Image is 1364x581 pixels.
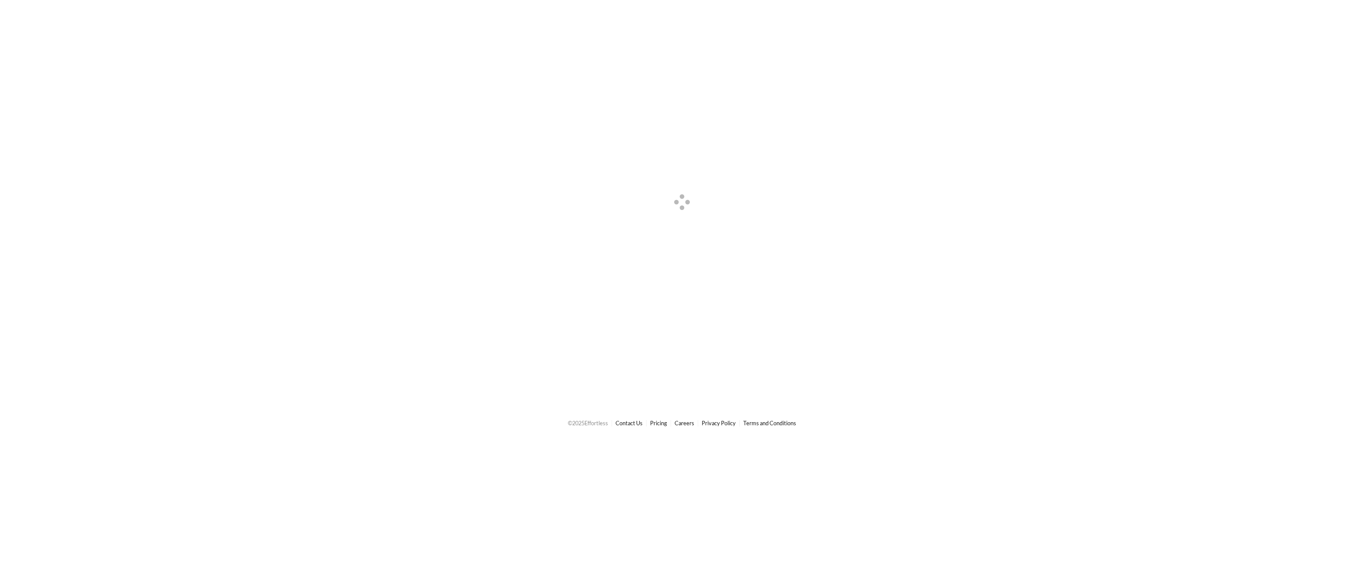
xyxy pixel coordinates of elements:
span: © 2025 Effortless [568,420,608,427]
a: Privacy Policy [702,420,736,427]
a: Terms and Conditions [743,420,796,427]
a: Careers [675,420,694,427]
a: Contact Us [616,420,643,427]
a: Pricing [650,420,667,427]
